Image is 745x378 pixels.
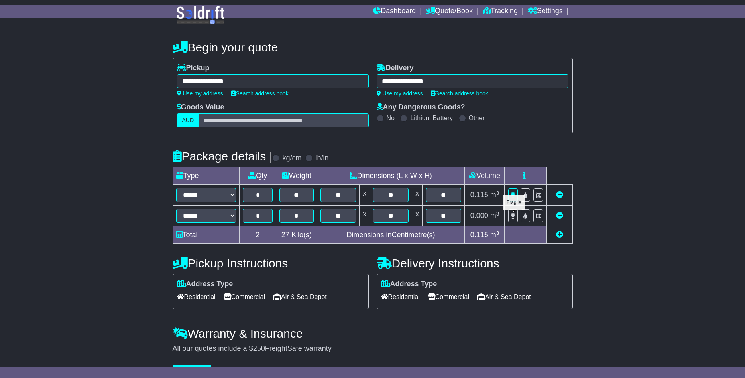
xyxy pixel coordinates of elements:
label: kg/cm [282,154,301,163]
label: Any Dangerous Goods? [377,103,465,112]
label: No [387,114,395,122]
a: Remove this item [556,191,563,199]
span: 250 [253,344,265,352]
span: Air & Sea Depot [273,291,327,303]
a: Tracking [483,5,518,18]
span: Residential [381,291,420,303]
a: Quote/Book [426,5,473,18]
div: Fragile [503,195,525,210]
td: x [359,206,370,226]
a: Search address book [431,90,488,97]
td: Qty [239,167,276,185]
td: Kilo(s) [276,226,317,244]
td: x [412,206,423,226]
span: m [490,231,499,239]
h4: Warranty & Insurance [173,327,573,340]
td: x [359,185,370,206]
h4: Delivery Instructions [377,257,573,270]
label: Lithium Battery [410,114,453,122]
h4: Begin your quote [173,41,573,54]
label: Pickup [177,64,210,73]
a: Settings [528,5,563,18]
label: lb/in [315,154,328,163]
td: Total [173,226,239,244]
td: Dimensions (L x W x H) [317,167,465,185]
span: Commercial [428,291,469,303]
label: Address Type [381,280,437,289]
label: Other [469,114,485,122]
td: Type [173,167,239,185]
td: x [412,185,423,206]
span: Air & Sea Depot [477,291,531,303]
a: Add new item [556,231,563,239]
label: AUD [177,113,199,127]
h4: Pickup Instructions [173,257,369,270]
td: 2 [239,226,276,244]
a: Use my address [177,90,223,97]
label: Address Type [177,280,233,289]
a: Use my address [377,90,423,97]
a: Remove this item [556,212,563,220]
span: 0.000 [470,212,488,220]
sup: 3 [496,190,499,196]
a: Dashboard [373,5,416,18]
span: Residential [177,291,216,303]
label: Goods Value [177,103,224,112]
div: All our quotes include a $ FreightSafe warranty. [173,344,573,353]
span: m [490,191,499,199]
td: Volume [465,167,505,185]
span: Commercial [224,291,265,303]
span: 0.115 [470,191,488,199]
h4: Package details | [173,150,273,163]
span: 27 [281,231,289,239]
sup: 3 [496,211,499,217]
a: Search address book [231,90,289,97]
td: Weight [276,167,317,185]
span: m [490,212,499,220]
td: Dimensions in Centimetre(s) [317,226,465,244]
label: Delivery [377,64,414,73]
span: 0.115 [470,231,488,239]
sup: 3 [496,230,499,236]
